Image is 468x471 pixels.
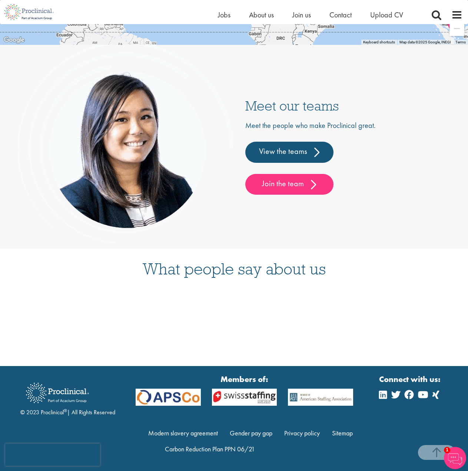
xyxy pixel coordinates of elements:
button: Keyboard shortcuts [363,40,395,45]
a: Jobs [218,10,230,20]
a: Gender pay gap [230,429,272,437]
img: Proclinical Recruitment [20,378,94,408]
a: View the teams [245,142,333,162]
span: Map data ©2025 Google, INEGI [399,40,451,44]
a: About us [249,10,274,20]
span: 1 [444,447,450,453]
sup: ® [64,408,67,414]
a: Open this area in Google Maps (opens a new window) [2,35,26,45]
div: Meet the people who make Proclinical great. [245,120,452,195]
img: Chatbot [444,447,466,469]
h3: Meet our teams [245,99,452,112]
a: Sitemap [332,429,353,437]
a: Join us [292,10,311,20]
strong: Members of: [136,373,353,385]
a: Upload CV [370,10,403,20]
a: Carbon Reduction Plan PPN 06/21 [165,445,255,453]
iframe: reCAPTCHA [5,444,100,466]
a: Terms [455,40,466,44]
a: Contact [329,10,352,20]
img: APSCo [130,389,206,406]
img: APSCo [282,389,358,406]
a: Join the team [245,174,333,195]
img: APSCo [206,389,282,406]
img: people [17,41,234,245]
img: Google [2,35,26,45]
a: Privacy policy [284,429,320,437]
button: Zoom out [449,21,464,36]
strong: Connect with us: [379,373,442,385]
div: © 2023 Proclinical | All Rights Reserved [20,377,115,417]
a: Modern slavery agreement [148,429,218,437]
